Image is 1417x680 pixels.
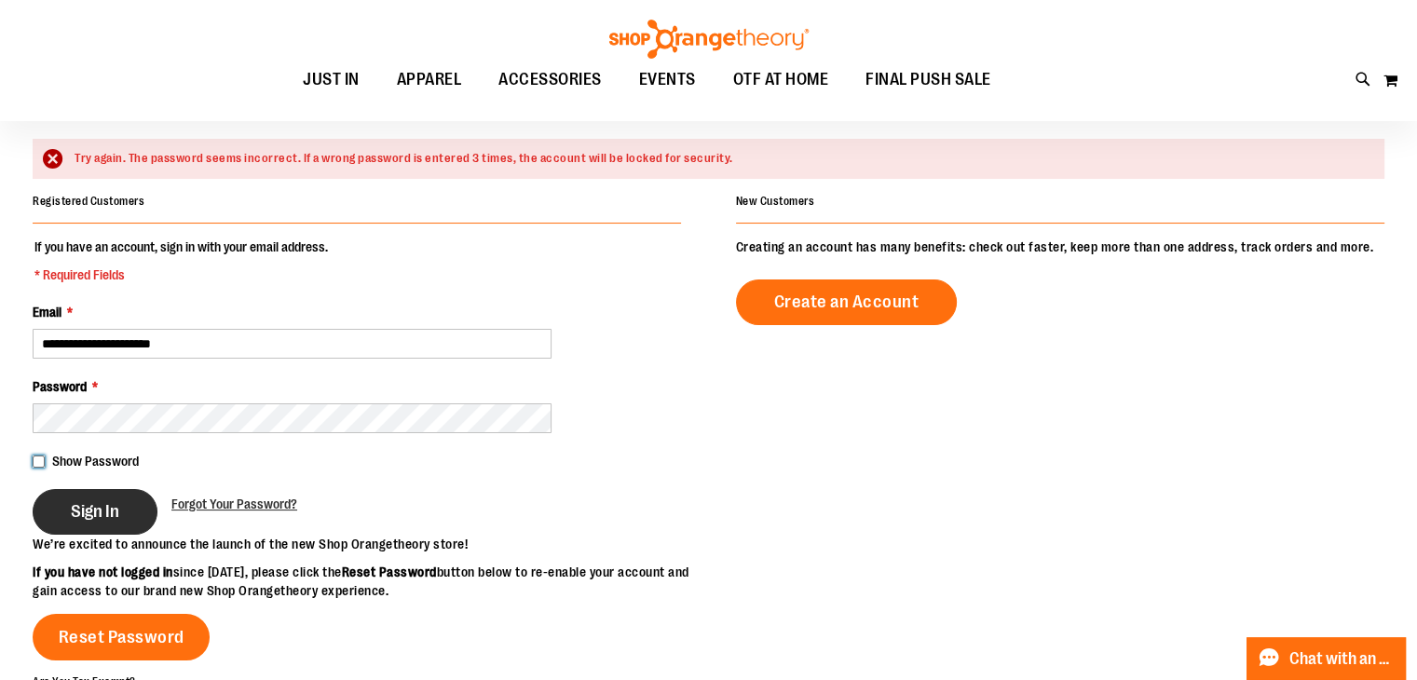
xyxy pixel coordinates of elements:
p: Creating an account has many benefits: check out faster, keep more than one address, track orders... [736,238,1384,256]
span: JUST IN [303,59,360,101]
a: Reset Password [33,614,210,660]
img: Shop Orangetheory [606,20,811,59]
a: FINAL PUSH SALE [847,59,1010,102]
a: Create an Account [736,279,958,325]
a: OTF AT HOME [715,59,848,102]
span: Create an Account [774,292,920,312]
span: Email [33,305,61,320]
span: APPAREL [397,59,462,101]
a: ACCESSORIES [480,59,620,102]
strong: If you have not logged in [33,564,173,579]
span: EVENTS [639,59,696,101]
p: We’re excited to announce the launch of the new Shop Orangetheory store! [33,535,709,553]
button: Sign In [33,489,157,535]
strong: Reset Password [342,564,437,579]
span: * Required Fields [34,265,328,284]
p: since [DATE], please click the button below to re-enable your account and gain access to our bran... [33,563,709,600]
span: Forgot Your Password? [171,496,297,511]
span: Reset Password [59,627,184,647]
span: Show Password [52,454,139,469]
strong: New Customers [736,195,815,208]
span: ACCESSORIES [498,59,602,101]
button: Chat with an Expert [1247,637,1407,680]
span: FINAL PUSH SALE [865,59,991,101]
span: Password [33,379,87,394]
span: Sign In [71,501,119,522]
a: Forgot Your Password? [171,495,297,513]
div: Try again. The password seems incorrect. If a wrong password is entered 3 times, the account will... [75,150,1366,168]
legend: If you have an account, sign in with your email address. [33,238,330,284]
a: EVENTS [620,59,715,102]
a: APPAREL [378,59,481,102]
a: JUST IN [284,59,378,102]
strong: Registered Customers [33,195,144,208]
span: Chat with an Expert [1289,650,1395,668]
span: OTF AT HOME [733,59,829,101]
